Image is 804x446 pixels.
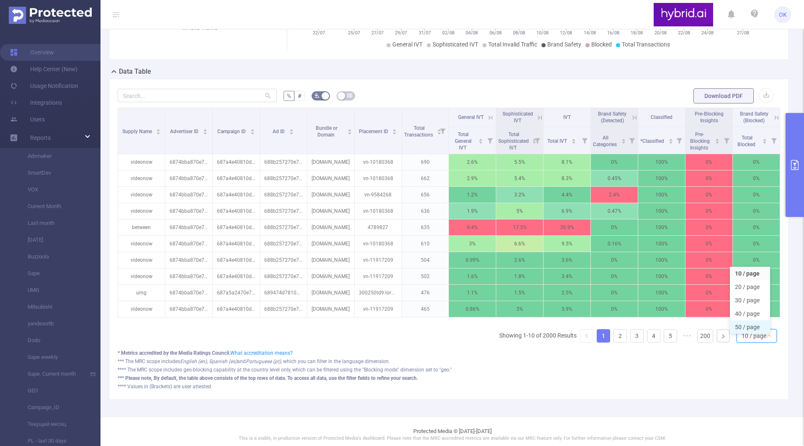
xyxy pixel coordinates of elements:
p: 0% [685,285,732,301]
span: Total Blocked [737,135,757,147]
p: 687a4e40810d98a6c03132dd [213,236,260,252]
p: 100% [638,285,685,301]
i: icon: caret-up [250,128,255,130]
p: 687a4e40810d98a6c03132dd [213,268,260,284]
p: 26.9% [544,219,590,235]
li: Next Page [716,329,730,343]
a: 3 [631,330,643,342]
div: 10 / page [742,330,766,342]
div: Sort [715,137,720,142]
i: Filter menu [531,127,543,154]
i: icon: caret-down [156,131,161,134]
p: 687a4e40810d98a6c03132dd [213,170,260,186]
tspan: 08/08 [513,30,525,36]
p: 300250td9.lordserial.my0 [355,285,402,301]
p: 6.9% [544,203,590,219]
p: 690 [402,154,449,170]
i: icon: caret-up [392,128,397,130]
p: 3.6% [544,252,590,268]
p: videonow [118,187,165,203]
span: Advertiser ID [170,129,200,134]
p: 2.4% [591,187,638,203]
div: Sort [156,128,161,133]
i: Filter menu [626,127,638,154]
li: 4 [647,329,660,343]
div: *** Please note, By default, the table above consists of the top rows of data. To access all data... [118,374,780,382]
span: Sophisticated IVT [433,41,478,48]
p: [DOMAIN_NAME] [307,203,354,219]
tspan: 0 [748,25,751,31]
i: icon: right [721,334,726,339]
p: 0% [591,285,638,301]
p: 688b257270e7b27c38c41547 [260,154,307,170]
span: ••• [680,329,694,343]
p: 4.4% [544,187,590,203]
p: 635 [402,219,449,235]
tspan: 25/07 [348,30,360,36]
span: Total Invalid Traffic [488,41,537,48]
p: 687a4e40810d98a6c03132dd [213,154,260,170]
div: Sort [289,128,294,133]
i: icon: bg-colors [314,93,320,98]
p: 5% [496,203,543,219]
p: 0% [685,301,732,317]
li: Next 5 Pages [680,329,694,343]
i: icon: caret-down [250,131,255,134]
p: umg [118,285,165,301]
p: 2.6% [496,252,543,268]
p: 0.16% [591,236,638,252]
i: icon: caret-down [479,140,483,143]
p: 6874bba870e7b2c6b8398160 [165,219,212,235]
i: icon: caret-down [621,140,626,143]
p: 610 [402,236,449,252]
span: *Classified [640,138,665,144]
div: Sort [762,137,767,142]
div: Sort [668,137,673,142]
div: Sort [571,137,576,142]
tspan: 16/08 [607,30,619,36]
li: Showing 1-10 of 2000 Results [499,329,577,343]
p: 100% [638,252,685,268]
a: Users [10,111,45,128]
a: VOX [17,181,90,198]
img: Protected Media [9,7,92,24]
span: Ad ID [273,129,286,134]
p: 100% [638,219,685,235]
i: Filter menu [721,127,732,154]
a: Integrations [10,94,62,111]
p: 0% [591,154,638,170]
tspan: 04/08 [466,30,478,36]
li: Previous Page [580,329,593,343]
span: Bundle or Domain [316,125,338,138]
p: 465 [402,301,449,317]
p: 6874bba870e7b2c6b8398160 [165,301,212,317]
a: Help Center (New) [10,61,77,77]
li: 5 [664,329,677,343]
p: 0% [733,219,780,235]
p: [DOMAIN_NAME] [307,236,354,252]
p: 687a4e40810d98a6c03132dd [213,187,260,203]
tspan: 14/08 [583,30,595,36]
span: Total General IVT [455,131,472,151]
a: Buzzoola [17,248,90,265]
tspan: 12/08 [560,30,572,36]
li: 10 / page [730,267,770,280]
a: 1 [597,330,610,342]
p: 688b257270e7b27c38c41551 [260,203,307,219]
span: Brand Safety (Blocked) [740,111,768,124]
i: Portuguese (pt) [246,358,281,364]
p: vn-11917209 [355,252,402,268]
p: vn-10180368 [355,154,402,170]
a: SmartDev [17,165,90,181]
a: Campaign_ID [17,399,90,416]
p: videonow [118,203,165,219]
p: This is a stable, in production version of Protected Media's dashboard. Please note that the MRC ... [121,435,783,442]
p: 662 [402,170,449,186]
p: 0% [733,154,780,170]
p: 0% [685,219,732,235]
tspan: 29/07 [395,30,407,36]
li: 1 [597,329,610,343]
p: 6874bba870e7b2c6b8398160 [165,236,212,252]
tspan: 20/08 [654,30,666,36]
i: icon: caret-down [392,131,397,134]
